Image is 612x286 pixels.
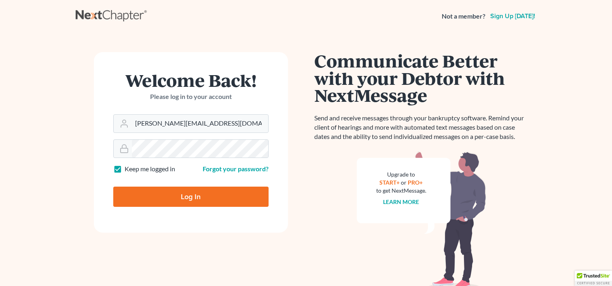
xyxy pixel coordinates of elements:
[442,12,485,21] strong: Not a member?
[113,187,269,207] input: Log In
[376,170,426,179] div: Upgrade to
[408,179,423,186] a: PRO+
[575,271,612,286] div: TrustedSite Certified
[203,165,269,172] a: Forgot your password?
[383,198,419,205] a: Learn more
[113,92,269,101] p: Please log in to your account
[489,13,537,19] a: Sign up [DATE]!
[125,164,175,174] label: Keep me logged in
[314,52,529,104] h1: Communicate Better with your Debtor with NextMessage
[314,114,529,141] p: Send and receive messages through your bankruptcy software. Remind your client of hearings and mo...
[376,187,426,195] div: to get NextMessage.
[132,115,268,132] input: Email Address
[379,179,400,186] a: START+
[113,71,269,89] h1: Welcome Back!
[401,179,407,186] span: or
